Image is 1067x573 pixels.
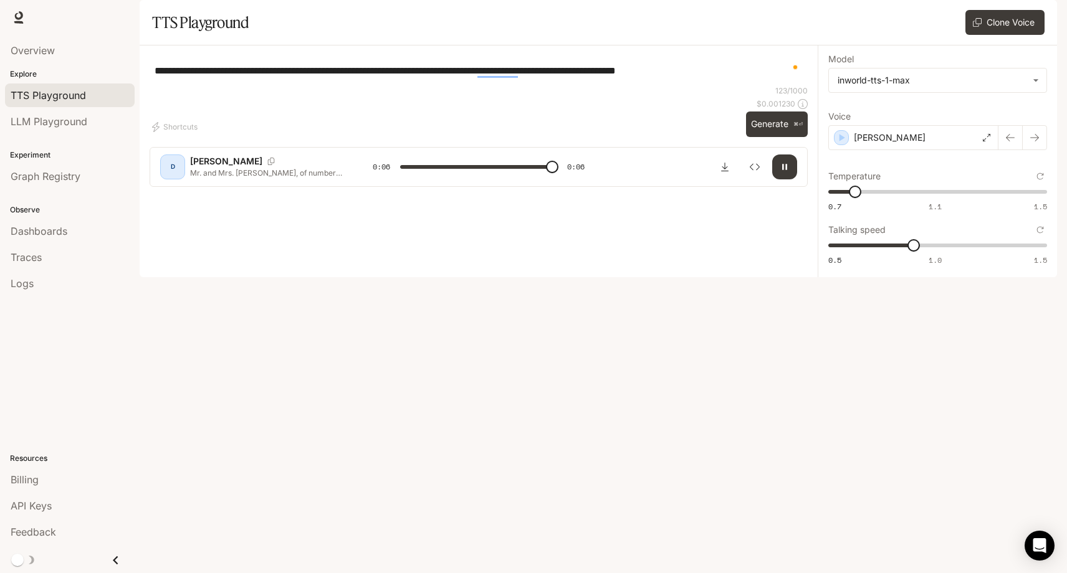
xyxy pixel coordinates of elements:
[742,154,767,179] button: Inspect
[828,55,854,64] p: Model
[1034,255,1047,265] span: 1.5
[567,161,585,173] span: 0:06
[829,69,1046,92] div: inworld-tts-1-max
[1034,201,1047,212] span: 1.5
[1033,169,1047,183] button: Reset to default
[190,155,262,168] p: [PERSON_NAME]
[757,98,795,109] p: $ 0.001230
[838,74,1026,87] div: inworld-tts-1-max
[152,10,249,35] h1: TTS Playground
[190,168,343,178] p: Mr. and Mrs. [PERSON_NAME], of number four, Privet Drive, were proud to say that they were perfec...
[828,172,881,181] p: Temperature
[929,201,942,212] span: 1.1
[746,111,808,137] button: Generate⌘⏎
[828,112,851,121] p: Voice
[775,85,808,96] p: 123 / 1000
[712,154,737,179] button: Download audio
[965,10,1045,35] button: Clone Voice
[828,255,841,265] span: 0.5
[1033,223,1047,237] button: Reset to default
[929,255,942,265] span: 1.0
[793,121,803,128] p: ⌘⏎
[854,131,926,144] p: [PERSON_NAME]
[155,64,803,78] textarea: To enrich screen reader interactions, please activate Accessibility in Grammarly extension settings
[373,161,390,173] span: 0:06
[1025,531,1055,561] div: Open Intercom Messenger
[262,158,280,165] button: Copy Voice ID
[828,225,886,234] p: Talking speed
[828,201,841,212] span: 0.7
[150,117,203,137] button: Shortcuts
[163,157,183,177] div: D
